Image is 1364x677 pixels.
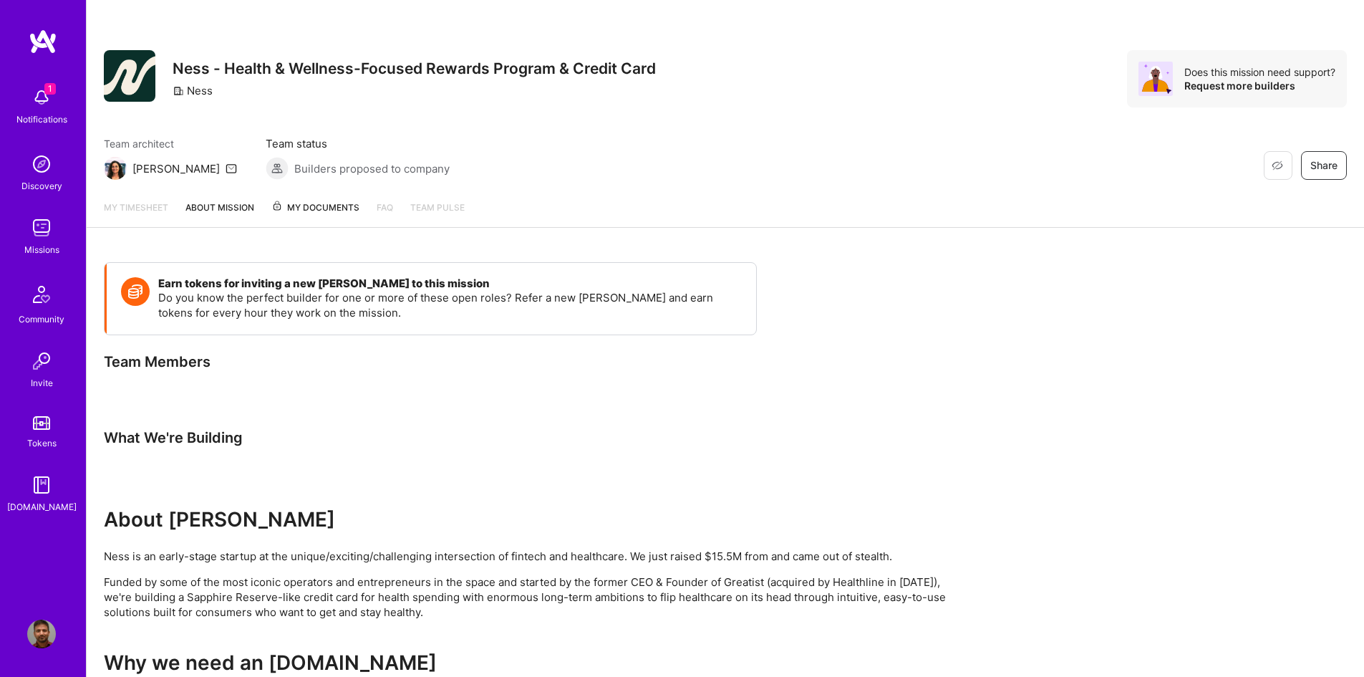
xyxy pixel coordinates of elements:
[410,202,465,213] span: Team Pulse
[377,200,393,227] a: FAQ
[294,161,450,176] span: Builders proposed to company
[104,157,127,180] img: Team Architect
[27,620,56,648] img: User Avatar
[104,428,963,447] div: What We're Building
[104,136,237,151] span: Team architect
[44,83,56,95] span: 1
[173,59,656,77] h3: Ness - Health & Wellness-Focused Rewards Program & Credit Card
[271,200,359,227] a: My Documents
[19,312,64,327] div: Community
[266,136,450,151] span: Team status
[7,499,77,514] div: [DOMAIN_NAME]
[266,157,289,180] img: Builders proposed to company
[104,549,963,564] p: Ness is an early-stage startup at the unique/exciting/challenging intersection of fintech and hea...
[24,242,59,257] div: Missions
[104,50,155,102] img: Company Logo
[226,163,237,174] i: icon Mail
[21,178,62,193] div: Discovery
[27,213,56,242] img: teamwork
[31,375,53,390] div: Invite
[173,83,213,98] div: Ness
[104,352,757,371] div: Team Members
[132,161,220,176] div: [PERSON_NAME]
[173,85,184,97] i: icon CompanyGray
[104,508,963,532] h2: About [PERSON_NAME]
[104,575,963,635] p: Funded by some of the most iconic operators and entrepreneurs in the space and started by the for...
[24,620,59,648] a: User Avatar
[104,651,963,675] h2: Why we need an [DOMAIN_NAME]
[29,29,57,54] img: logo
[1310,158,1338,173] span: Share
[27,471,56,499] img: guide book
[27,347,56,375] img: Invite
[27,150,56,178] img: discovery
[271,200,359,216] span: My Documents
[121,277,150,306] img: Token icon
[27,436,57,451] div: Tokens
[1184,79,1335,92] div: Request more builders
[1184,65,1335,79] div: Does this mission need support?
[410,200,465,227] a: Team Pulse
[1138,62,1173,96] img: Avatar
[185,200,254,227] a: About Mission
[33,416,50,430] img: tokens
[158,290,742,320] p: Do you know the perfect builder for one or more of these open roles? Refer a new [PERSON_NAME] an...
[1301,151,1347,180] button: Share
[16,112,67,127] div: Notifications
[158,277,742,290] h4: Earn tokens for inviting a new [PERSON_NAME] to this mission
[27,83,56,112] img: bell
[104,200,168,227] a: My timesheet
[1272,160,1283,171] i: icon EyeClosed
[24,277,59,312] img: Community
